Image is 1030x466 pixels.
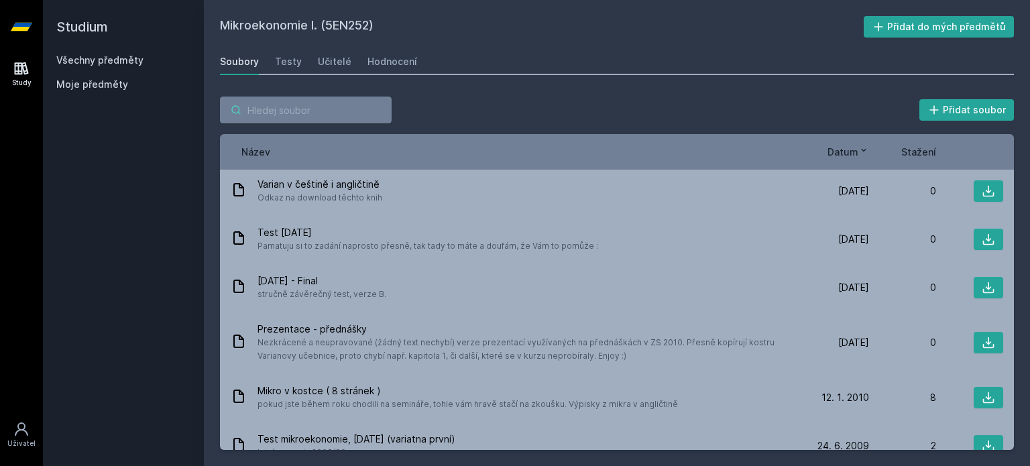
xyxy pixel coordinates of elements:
[257,288,386,301] span: stručně závěrečný test, verze B.
[838,184,869,198] span: [DATE]
[827,145,869,159] button: Datum
[257,384,678,398] span: Mikro v kostce ( 8 stránek )
[7,439,36,449] div: Uživatel
[220,48,259,75] a: Soubory
[275,48,302,75] a: Testy
[257,432,455,446] span: Test mikroekonomie, [DATE] (variatna první)
[367,55,417,68] div: Hodnocení
[220,97,392,123] input: Hledej soubor
[869,439,936,453] div: 2
[257,178,382,191] span: Varian v češtině i angličtině
[257,274,386,288] span: [DATE] - Final
[318,55,351,68] div: Učitelé
[838,233,869,246] span: [DATE]
[817,439,869,453] span: 24. 6. 2009
[257,336,797,363] span: Nezkrácené a neupravované (žádný text nechybí) verze prezentací využívaných na přednáškách v ZS 2...
[838,336,869,349] span: [DATE]
[257,226,598,239] span: Test [DATE]
[318,48,351,75] a: Učitelé
[367,48,417,75] a: Hodnocení
[827,145,858,159] span: Datum
[821,391,869,404] span: 12. 1. 2010
[838,281,869,294] span: [DATE]
[257,398,678,411] span: pokud jste během roku chodili na semináře, tohle vám hravě stačí na zkoušku. Výpisky z mikra v an...
[3,414,40,455] a: Uživatel
[257,446,455,459] span: letní semestr 2008/09
[901,145,936,159] button: Stažení
[220,55,259,68] div: Soubory
[869,281,936,294] div: 0
[869,233,936,246] div: 0
[241,145,270,159] button: Název
[257,323,797,336] span: Prezentace - přednášky
[864,16,1015,38] button: Přidat do mých předmětů
[257,191,382,205] span: Odkaz na download těchto knih
[919,99,1015,121] button: Přidat soubor
[3,54,40,95] a: Study
[12,78,32,88] div: Study
[869,184,936,198] div: 0
[869,336,936,349] div: 0
[275,55,302,68] div: Testy
[869,391,936,404] div: 8
[257,239,598,253] span: Pamatuju si to zadání naprosto přesně, tak tady to máte a doufám, že Vám to pomůže :
[56,78,128,91] span: Moje předměty
[56,54,144,66] a: Všechny předměty
[220,16,864,38] h2: Mikroekonomie I. (5EN252)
